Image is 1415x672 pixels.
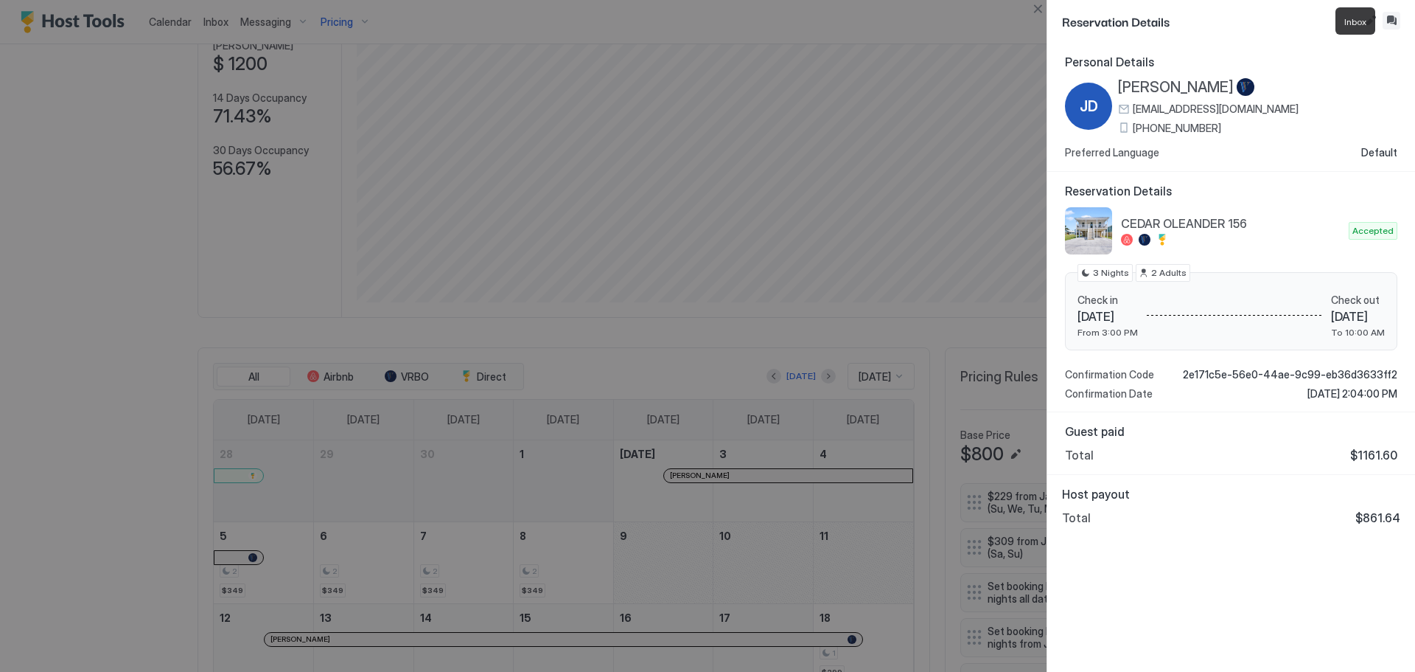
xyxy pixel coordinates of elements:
[1350,448,1397,463] span: $1161.60
[1065,207,1112,254] div: listing image
[1077,294,1138,307] span: Check in
[1062,12,1359,30] span: Reservation Details
[1344,16,1366,27] span: Inbox
[1352,224,1394,238] span: Accepted
[1118,78,1234,97] span: [PERSON_NAME]
[1133,122,1221,135] span: [PHONE_NUMBER]
[1065,184,1397,198] span: Reservation Details
[1062,487,1400,502] span: Host payout
[1355,510,1400,525] span: $861.64
[1151,266,1187,280] span: 2 Adults
[1080,95,1098,117] span: JD
[1065,448,1094,463] span: Total
[1331,327,1385,338] span: To 10:00 AM
[1077,327,1138,338] span: From 3:00 PM
[1133,103,1299,116] span: [EMAIL_ADDRESS][DOMAIN_NAME]
[1062,510,1091,525] span: Total
[1065,387,1153,401] span: Confirmation Date
[1331,309,1385,324] span: [DATE]
[1077,309,1138,324] span: [DATE]
[1331,294,1385,307] span: Check out
[1065,368,1154,381] span: Confirmation Code
[1183,368,1397,381] span: 2e171c5e-56e0-44ae-9c99-eb36d3633ff2
[1307,387,1397,401] span: [DATE] 2:04:00 PM
[1065,55,1397,69] span: Personal Details
[1065,146,1159,159] span: Preferred Language
[1361,146,1397,159] span: Default
[1121,216,1343,231] span: CEDAR OLEANDER 156
[1065,424,1397,439] span: Guest paid
[1093,266,1129,280] span: 3 Nights
[1383,12,1400,30] button: Inbox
